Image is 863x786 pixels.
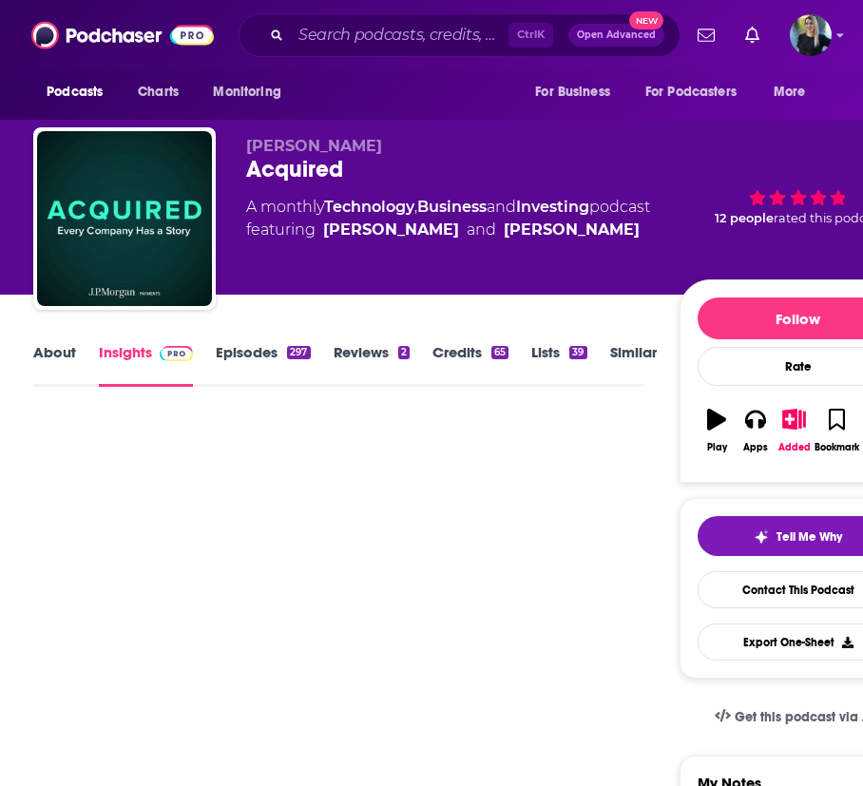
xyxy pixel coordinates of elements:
div: Added [778,442,811,453]
button: Play [698,396,737,465]
div: Bookmark [815,442,859,453]
span: Ctrl K [508,23,553,48]
a: Ben Gilbert [323,219,459,241]
span: Tell Me Why [777,529,842,545]
div: Search podcasts, credits, & more... [239,13,681,57]
button: Open AdvancedNew [568,24,664,47]
button: Apps [736,396,775,465]
a: Show notifications dropdown [738,19,767,51]
button: open menu [760,74,830,110]
span: 12 people [715,211,774,225]
div: 297 [287,346,310,359]
button: open menu [633,74,764,110]
span: For Business [535,79,610,105]
a: Lists39 [531,343,586,387]
a: David Rosenthal [504,219,640,241]
img: User Profile [790,14,832,56]
a: Similar [610,343,657,387]
a: Technology [324,198,414,216]
span: Open Advanced [577,30,656,40]
div: Apps [743,442,768,453]
span: , [414,198,417,216]
span: Charts [138,79,179,105]
a: Investing [516,198,589,216]
div: A monthly podcast [246,196,650,241]
a: Episodes297 [216,343,310,387]
span: For Podcasters [645,79,737,105]
div: 65 [491,346,508,359]
img: Podchaser Pro [160,346,193,361]
a: Credits65 [432,343,508,387]
span: and [467,219,496,241]
span: Logged in as ChelseaKershaw [790,14,832,56]
img: Acquired [37,131,212,306]
div: Play [707,442,727,453]
button: open menu [33,74,127,110]
a: About [33,343,76,387]
button: open menu [200,74,305,110]
button: Added [775,396,814,465]
a: Reviews2 [334,343,410,387]
input: Search podcasts, credits, & more... [291,20,508,50]
span: Monitoring [213,79,280,105]
span: [PERSON_NAME] [246,137,382,155]
span: More [774,79,806,105]
a: Business [417,198,487,216]
span: featuring [246,219,650,241]
span: New [629,11,663,29]
button: open menu [522,74,634,110]
button: Bookmark [814,396,860,465]
a: Charts [125,74,190,110]
span: and [487,198,516,216]
button: Show profile menu [790,14,832,56]
span: Podcasts [47,79,103,105]
a: Show notifications dropdown [690,19,722,51]
a: InsightsPodchaser Pro [99,343,193,387]
div: 39 [569,346,586,359]
img: Podchaser - Follow, Share and Rate Podcasts [31,17,214,53]
img: tell me why sparkle [754,529,769,545]
div: 2 [398,346,410,359]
